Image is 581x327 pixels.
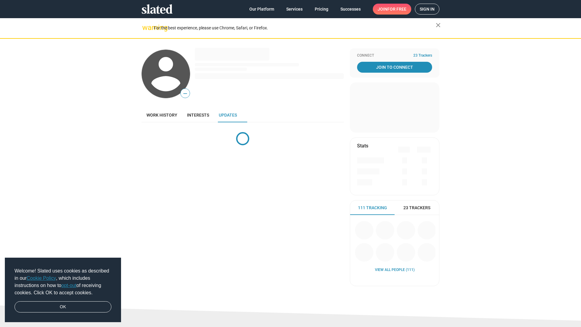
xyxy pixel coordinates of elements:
[336,4,366,15] a: Successes
[61,283,77,288] a: opt-out
[15,267,111,296] span: Welcome! Slated uses cookies as described in our , which includes instructions on how to of recei...
[214,108,242,122] a: Updates
[142,108,182,122] a: Work history
[375,268,415,272] a: View all People (111)
[435,21,442,29] mat-icon: close
[146,113,177,117] span: Work history
[387,4,406,15] span: for free
[373,4,411,15] a: Joinfor free
[5,258,121,322] div: cookieconsent
[245,4,279,15] a: Our Platform
[310,4,333,15] a: Pricing
[315,4,328,15] span: Pricing
[15,301,111,313] a: dismiss cookie message
[357,62,432,73] a: Join To Connect
[27,276,56,281] a: Cookie Policy
[358,205,387,211] span: 111 Tracking
[357,143,368,149] mat-card-title: Stats
[378,4,406,15] span: Join
[358,62,431,73] span: Join To Connect
[182,108,214,122] a: Interests
[249,4,274,15] span: Our Platform
[357,53,432,58] div: Connect
[340,4,361,15] span: Successes
[415,4,439,15] a: Sign in
[281,4,307,15] a: Services
[403,205,430,211] span: 23 Trackers
[142,24,149,31] mat-icon: warning
[181,90,190,97] span: —
[413,53,432,58] span: 23 Trackers
[219,113,237,117] span: Updates
[420,4,435,14] span: Sign in
[154,24,436,32] div: For the best experience, please use Chrome, Safari, or Firefox.
[187,113,209,117] span: Interests
[286,4,303,15] span: Services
